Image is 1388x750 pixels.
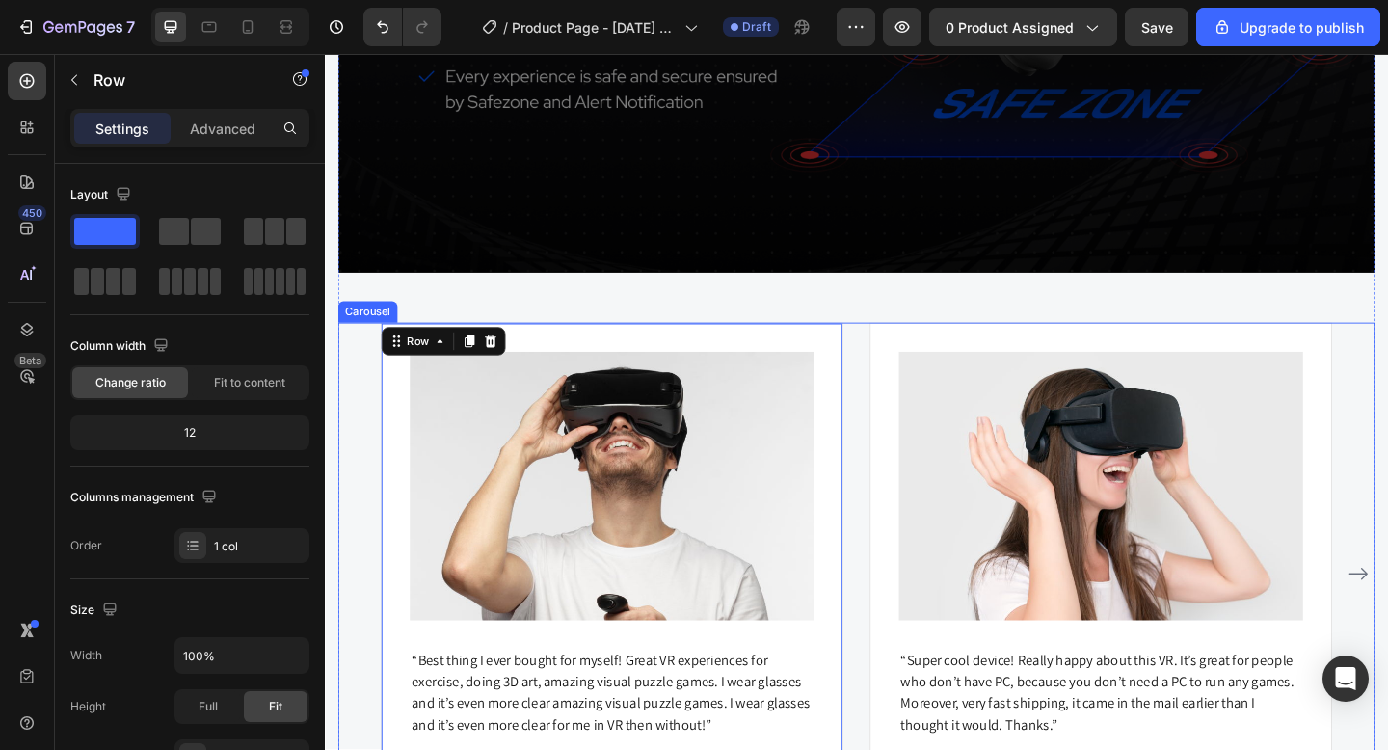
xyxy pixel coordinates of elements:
[512,17,677,38] span: Product Page - [DATE] 10:06:27
[1196,8,1380,46] button: Upgrade to publish
[18,205,46,221] div: 450
[1322,656,1369,702] div: Open Intercom Messenger
[214,374,285,391] span: Fit to content
[627,649,1062,741] p: “Super cool device! Really happy about this VR. It’s great for people who don’t have PC, because ...
[8,8,144,46] button: 7
[503,17,508,38] span: /
[94,649,530,741] p: “Best thing I ever bought for myself! Great VR experiences for exercise, doing 3D art, amazing vi...
[1213,17,1364,38] div: Upgrade to publish
[363,8,441,46] div: Undo/Redo
[175,638,308,673] input: Auto
[325,54,1388,750] iframe: Design area
[18,272,75,289] div: Carousel
[70,334,173,360] div: Column width
[70,647,102,664] div: Width
[86,304,118,321] div: Row
[70,485,221,511] div: Columns management
[14,353,46,368] div: Beta
[95,374,166,391] span: Change ratio
[74,419,306,446] div: 12
[126,15,135,39] p: 7
[929,8,1117,46] button: 0 product assigned
[95,119,149,139] p: Settings
[70,537,102,554] div: Order
[269,698,282,715] span: Fit
[70,182,135,208] div: Layout
[742,18,771,36] span: Draft
[199,698,218,715] span: Full
[214,538,305,555] div: 1 col
[93,68,257,92] p: Row
[1141,19,1173,36] span: Save
[1108,550,1139,581] button: Carousel Next Arrow
[70,598,121,624] div: Size
[946,17,1074,38] span: 0 product assigned
[1125,8,1188,46] button: Save
[190,119,255,139] p: Advanced
[70,698,106,715] div: Height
